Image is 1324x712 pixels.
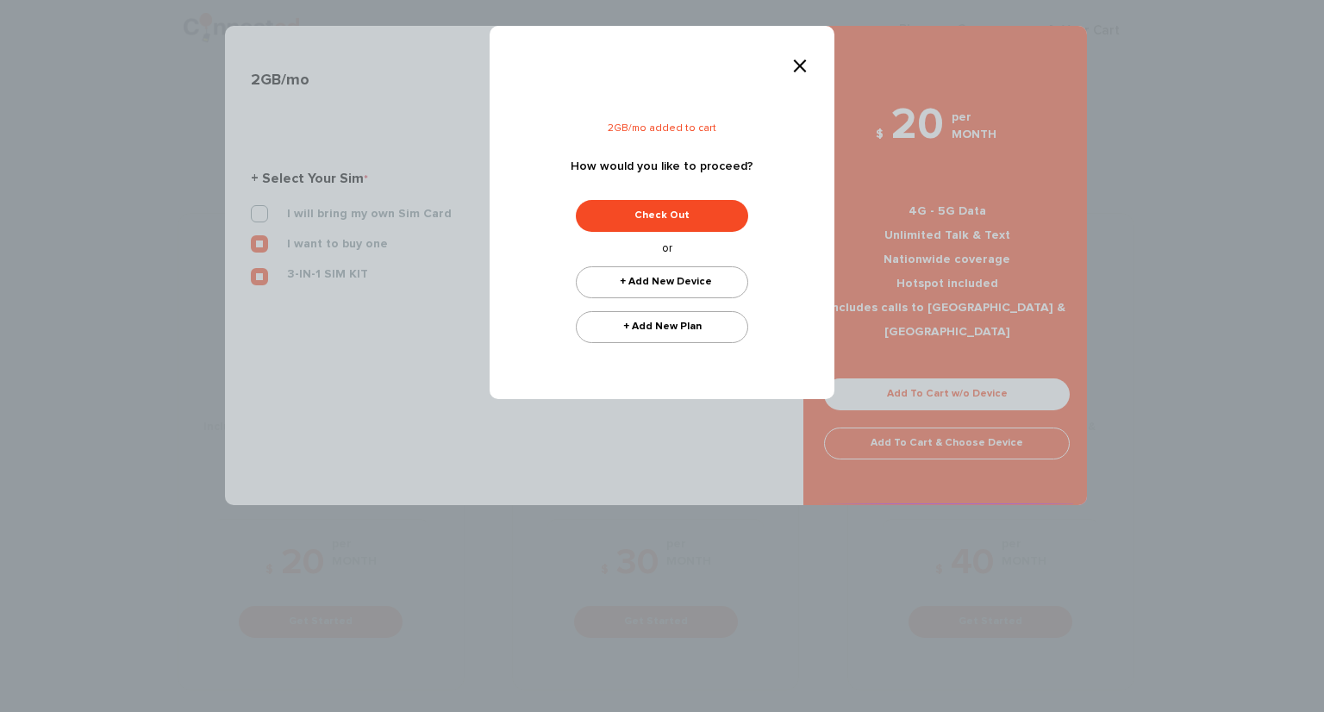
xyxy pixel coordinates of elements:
[1124,513,1324,712] iframe: Chat Widget
[576,266,748,298] a: + Add New Device
[576,311,748,343] a: + Add New Plan
[783,41,817,93] button: Close
[791,50,809,84] span: ×
[528,160,796,173] h5: How would you like to proceed?
[576,200,748,232] a: Check Out
[528,123,796,134] h6: 2GB/mo added to cart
